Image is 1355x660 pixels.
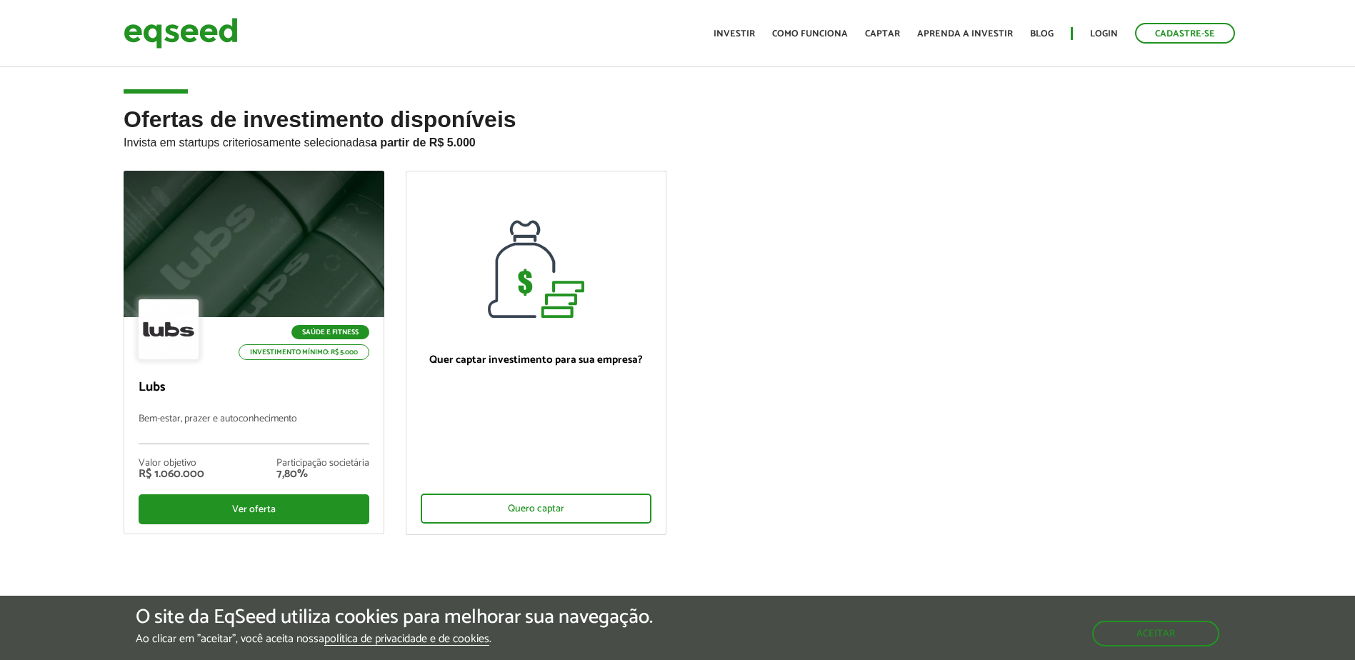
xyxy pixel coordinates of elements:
p: Lubs [139,380,369,396]
h2: Ofertas de investimento disponíveis [124,107,1231,171]
div: Quero captar [421,494,651,524]
p: Invista em startups criteriosamente selecionadas [124,132,1231,149]
a: Aprenda a investir [917,29,1013,39]
img: EqSeed [124,14,238,52]
p: Ao clicar em "aceitar", você aceita nossa . [136,632,653,646]
a: política de privacidade e de cookies [324,634,489,646]
button: Aceitar [1092,621,1219,646]
a: Quer captar investimento para sua empresa? Quero captar [406,171,666,535]
p: Saúde e Fitness [291,325,369,339]
p: Investimento mínimo: R$ 5.000 [239,344,369,360]
p: Bem-estar, prazer e autoconhecimento [139,414,369,444]
strong: a partir de R$ 5.000 [371,136,476,149]
h5: O site da EqSeed utiliza cookies para melhorar sua navegação. [136,606,653,629]
div: 7,80% [276,469,369,480]
a: Login [1090,29,1118,39]
a: Investir [714,29,755,39]
div: Participação societária [276,459,369,469]
p: Quer captar investimento para sua empresa? [421,354,651,366]
div: R$ 1.060.000 [139,469,204,480]
a: Captar [865,29,900,39]
a: Blog [1030,29,1054,39]
div: Ver oferta [139,494,369,524]
a: Como funciona [772,29,848,39]
a: Saúde e Fitness Investimento mínimo: R$ 5.000 Lubs Bem-estar, prazer e autoconhecimento Valor obj... [124,171,384,534]
div: Valor objetivo [139,459,204,469]
a: Cadastre-se [1135,23,1235,44]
